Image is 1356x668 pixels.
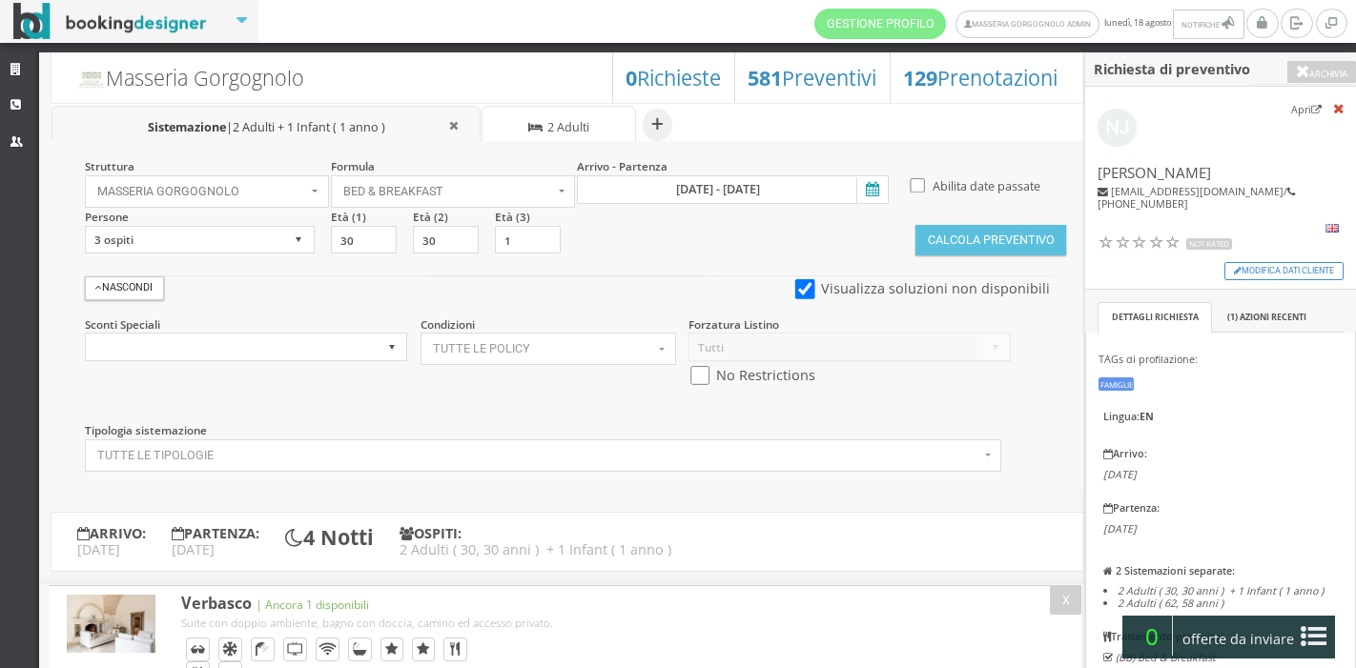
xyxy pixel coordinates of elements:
small: Apri [1291,102,1322,116]
img: Nikolaj Jonassen [1098,109,1137,148]
i: [DATE] [1103,467,1137,481]
button: Notifiche [1173,10,1243,39]
span: [EMAIL_ADDRESS][DOMAIN_NAME] [1111,184,1284,198]
b: Richiesta di preventivo [1094,60,1250,78]
span: Not Rated [1186,238,1232,250]
h6: Arrivo: [1103,448,1338,460]
span: lunedì, 18 agosto [814,9,1246,39]
i: 2 Adulti ( 62, 58 anni ) [1118,596,1223,610]
small: Famiglie [1099,377,1134,391]
h6: / [1098,186,1343,211]
span: offerte da inviare [1177,624,1301,655]
h6: Lingua: [1103,411,1338,423]
a: Dettagli Richiesta [1098,302,1212,334]
i: (BB) Bed & Breakfast [1116,650,1216,664]
a: Gestione Profilo [814,9,946,39]
span: TAGs di profilazione: [1099,352,1198,366]
a: Apri [1291,99,1322,117]
i: 2 Adulti ( 30, 30 anni ) + 1 Infant ( 1 anno ) [1118,583,1324,597]
span: [PERSON_NAME] [1098,163,1211,182]
a: Not Rated [1098,233,1232,253]
button: Archivia [1287,61,1356,83]
span: 1 [1230,311,1235,323]
b: EN [1140,409,1154,423]
button: Modifica dati cliente [1224,262,1344,280]
a: Masseria Gorgognolo Admin [955,10,1099,38]
img: BookingDesigner.com [13,3,207,40]
span: 0 [1131,616,1173,656]
a: ( ) Azioni recenti [1214,302,1321,334]
div: Not Rated [1098,233,1181,253]
i: [DATE] [1103,521,1137,536]
span: 2 Sistemazioni separate: [1116,563,1235,577]
span: [PHONE_NUMBER] [1098,196,1188,211]
h6: Trattamento preferito: [1103,631,1338,643]
h6: Partenza: [1103,502,1338,515]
